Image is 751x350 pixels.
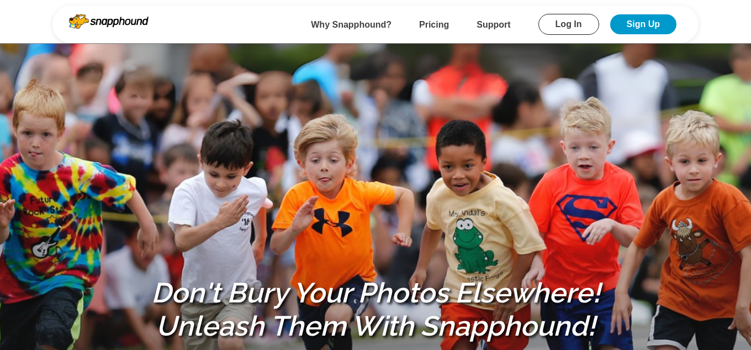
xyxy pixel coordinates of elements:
[610,14,676,34] a: Sign Up
[477,20,510,29] a: Support
[69,14,149,29] img: Snapphound Logo
[311,20,392,29] a: Why Snapphound?
[144,276,607,343] h1: Don't Bury Your Photos Elsewhere! Unleash Them With Snapphound!
[419,20,449,29] a: Pricing
[538,14,599,35] a: Log In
